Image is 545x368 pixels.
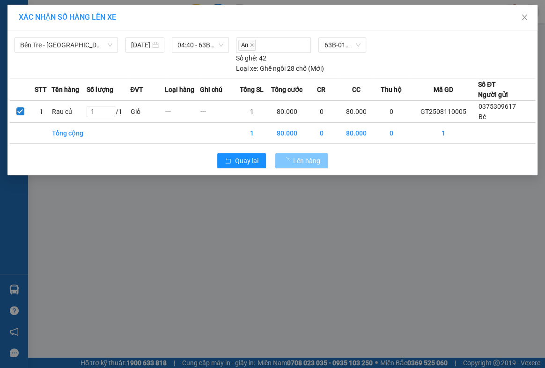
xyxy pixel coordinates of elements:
span: Số lượng [86,84,113,95]
td: 1 [31,100,52,122]
span: Decrease Value [104,112,115,117]
td: 0 [304,100,339,122]
span: Tổng SL [240,84,264,95]
td: 1 [235,122,269,143]
td: 80.000 [269,100,304,122]
span: down [107,112,113,117]
td: --- [200,100,235,122]
td: 1 [408,122,478,143]
td: GT2508110005 [408,100,478,122]
span: Bến Tre - Sài Gòn [20,38,112,52]
span: up [107,106,113,112]
span: XÁC NHẬN SỐ HÀNG LÊN XE [19,13,116,22]
td: 0 [374,122,408,143]
span: Bé [479,113,486,120]
span: CR [317,84,325,95]
td: 80.000 [339,100,374,122]
td: 0 [304,122,339,143]
button: Lên hàng [275,153,328,168]
span: close [250,43,254,47]
td: Rau củ [52,100,86,122]
span: Tổng cước [271,84,302,95]
span: An [238,40,256,51]
span: 63B-014.17 [324,38,360,52]
td: Tổng cộng [52,122,86,143]
span: STT [35,84,47,95]
td: 80.000 [339,122,374,143]
span: ĐVT [130,84,143,95]
span: loading [283,158,293,164]
input: 12/08/2025 [131,40,150,50]
td: 0 [374,100,408,122]
span: CC [352,84,360,95]
td: 80.000 [269,122,304,143]
span: close [521,14,528,21]
span: 04:40 - 63B-014.17 [177,38,223,52]
td: / 1 [86,100,130,122]
span: Tên hàng [52,84,79,95]
span: Loại xe: [236,63,258,74]
span: Số ghế: [236,53,257,63]
span: 0375309617 [479,103,516,110]
span: Quay lại [235,156,258,166]
button: rollbackQuay lại [217,153,266,168]
span: Thu hộ [380,84,401,95]
div: Ghế ngồi 28 chỗ (Mới) [236,63,324,74]
span: Loại hàng [165,84,194,95]
td: Giỏ [130,100,165,122]
div: Số ĐT Người gửi [478,79,508,100]
td: --- [165,100,199,122]
span: Ghi chú [200,84,222,95]
td: 1 [235,100,269,122]
button: Close [511,5,538,31]
span: Increase Value [104,106,115,112]
span: Mã GD [433,84,453,95]
div: 42 [236,53,266,63]
span: Lên hàng [293,156,320,166]
span: rollback [225,158,231,165]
